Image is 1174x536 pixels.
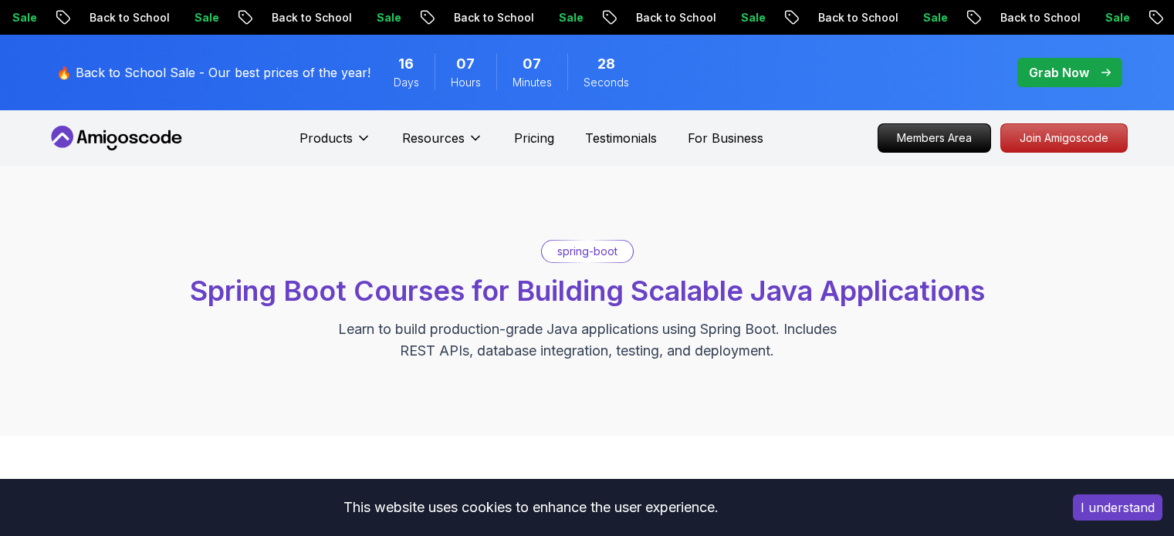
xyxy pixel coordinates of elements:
p: Join Amigoscode [1001,124,1127,152]
p: Back to School [438,10,543,25]
p: Sale [725,10,774,25]
a: Testimonials [585,129,657,147]
p: Resources [402,129,465,147]
p: Back to School [620,10,725,25]
a: Members Area [878,123,991,153]
p: Back to School [984,10,1089,25]
p: spring-boot [557,244,617,259]
span: 7 Minutes [523,53,541,75]
div: This website uses cookies to enhance the user experience. [12,490,1050,524]
p: Sale [1089,10,1138,25]
p: Members Area [878,124,990,152]
a: For Business [688,129,763,147]
p: Learn to build production-grade Java applications using Spring Boot. Includes REST APIs, database... [328,319,847,362]
button: Resources [402,129,483,160]
span: Minutes [513,75,552,90]
span: Hours [451,75,481,90]
p: Sale [360,10,410,25]
span: Seconds [584,75,629,90]
p: Sale [907,10,956,25]
p: Sale [543,10,592,25]
a: Pricing [514,129,554,147]
span: 28 Seconds [597,53,615,75]
button: Products [299,129,371,160]
button: Accept cookies [1073,494,1162,521]
span: 7 Hours [456,53,475,75]
span: Spring Boot Courses for Building Scalable Java Applications [190,274,985,308]
span: Days [394,75,419,90]
p: Back to School [73,10,178,25]
p: Sale [178,10,228,25]
p: Grab Now [1029,63,1089,82]
span: 16 Days [398,53,414,75]
a: Join Amigoscode [1000,123,1128,153]
p: Products [299,129,353,147]
p: 🔥 Back to School Sale - Our best prices of the year! [56,63,370,82]
p: Back to School [802,10,907,25]
p: Back to School [255,10,360,25]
